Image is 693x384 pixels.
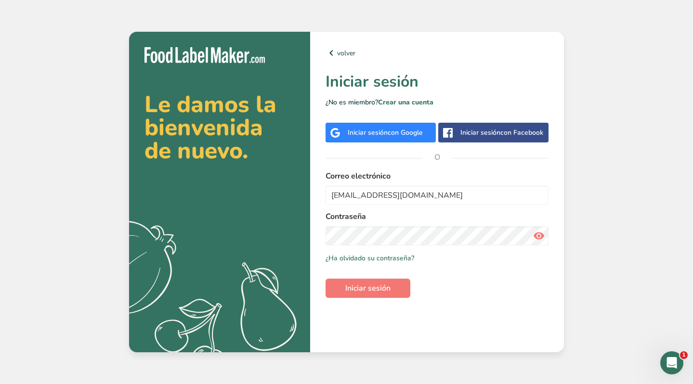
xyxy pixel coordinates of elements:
iframe: Intercom live chat [660,351,683,374]
label: Correo electrónico [326,170,549,182]
span: con Facebook [500,128,543,137]
h2: Le damos la bienvenida de nuevo. [144,93,295,162]
h1: Iniciar sesión [326,70,549,93]
a: volver [326,47,549,59]
span: O [423,143,452,172]
button: Iniciar sesión [326,279,410,298]
span: con Google [388,128,423,137]
p: ¿No es miembro? [326,97,549,107]
div: Iniciar sesión [460,128,543,138]
a: ¿Ha olvidado su contraseña? [326,253,414,263]
label: Contraseña [326,211,549,222]
div: Iniciar sesión [348,128,423,138]
a: Crear una cuenta [378,98,433,107]
span: Iniciar sesión [345,282,391,294]
span: 1 [680,351,688,359]
input: Introduzca su correo electrónico [326,186,549,205]
img: Food Label Maker [144,47,265,63]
